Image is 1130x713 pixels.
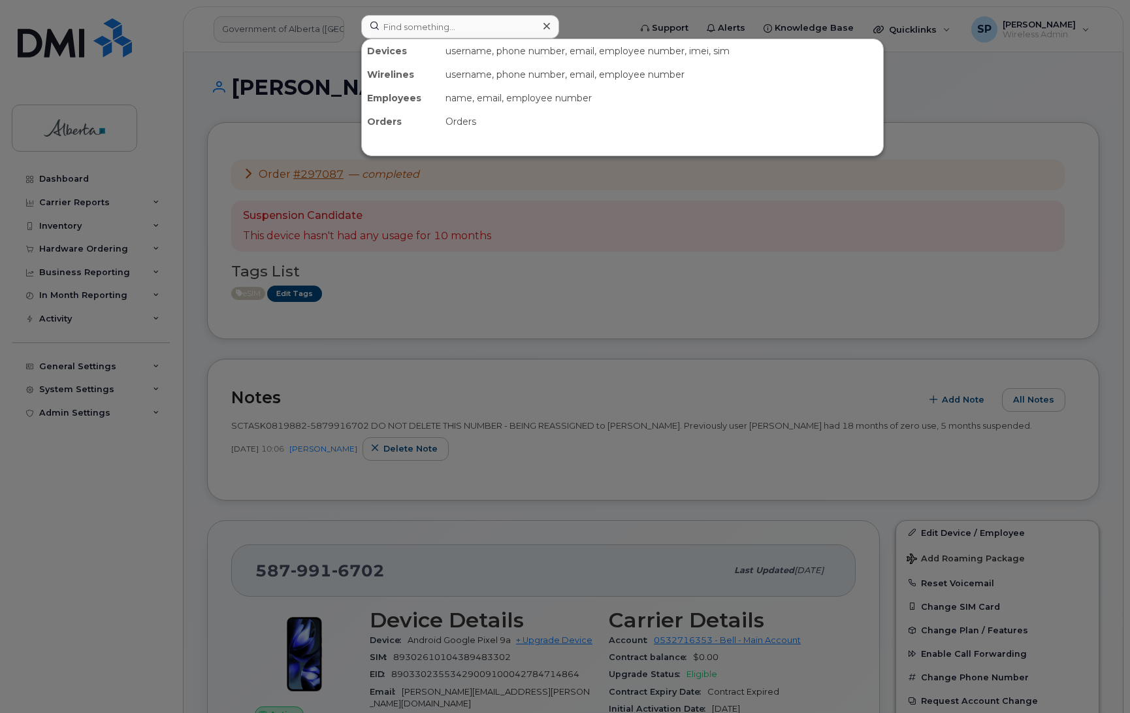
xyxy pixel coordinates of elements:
[362,86,440,110] div: Employees
[440,39,883,63] div: username, phone number, email, employee number, imei, sim
[362,63,440,86] div: Wirelines
[362,110,440,133] div: Orders
[440,110,883,133] div: Orders
[440,86,883,110] div: name, email, employee number
[440,63,883,86] div: username, phone number, email, employee number
[362,39,440,63] div: Devices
